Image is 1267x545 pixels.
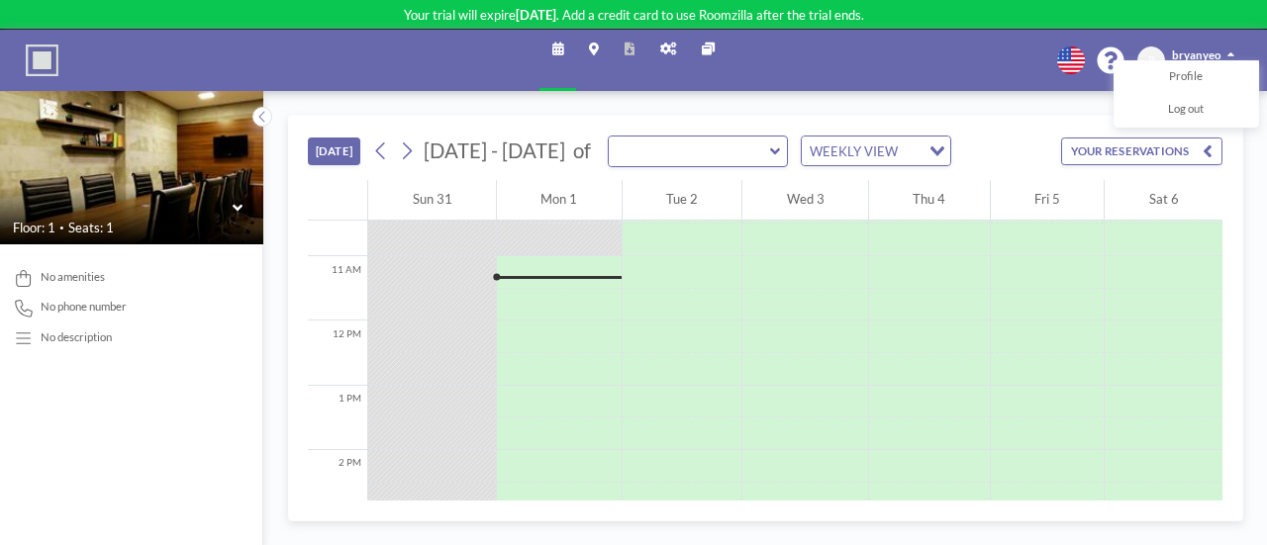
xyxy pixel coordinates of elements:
span: bryanyeo [1172,48,1221,61]
span: of [573,138,591,164]
span: No amenities [41,270,105,284]
div: Sun 31 [368,180,496,221]
span: WEEKLY VIEW [806,140,901,162]
div: 11 AM [308,256,367,320]
div: 12 PM [308,320,367,385]
span: Profile [1169,69,1203,85]
span: [DATE] - [DATE] [424,138,565,162]
button: YOUR RESERVATIONS [1061,137,1222,165]
div: Wed 3 [742,180,868,221]
div: Mon 1 [497,180,622,221]
button: [DATE] [308,137,359,165]
a: Log out [1115,94,1258,127]
div: Sat 6 [1105,180,1222,221]
input: Search for option [903,140,918,162]
div: 1 PM [308,386,367,450]
div: Thu 4 [869,180,990,221]
a: Profile [1115,61,1258,94]
div: Tue 2 [623,180,742,221]
span: • [59,223,64,232]
span: No phone number [41,300,127,314]
div: Fri 5 [991,180,1105,221]
img: organization-logo [26,45,58,77]
div: No description [41,330,112,344]
div: 2 PM [308,450,367,514]
span: Log out [1168,102,1204,118]
span: Floor: 1 [13,220,55,235]
div: Search for option [802,136,950,166]
span: B [1148,53,1155,67]
b: [DATE] [516,7,556,23]
span: Seats: 1 [68,220,114,235]
div: 10 AM [308,192,367,256]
